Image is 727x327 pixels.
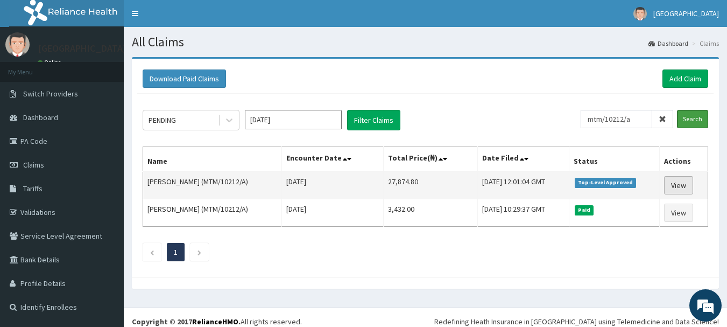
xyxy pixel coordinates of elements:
[23,184,43,193] span: Tariffs
[245,110,342,129] input: Select Month and Year
[62,96,149,205] span: We're online!
[569,147,660,172] th: Status
[177,5,202,31] div: Minimize live chat window
[575,178,637,187] span: Top-Level Approved
[143,69,226,88] button: Download Paid Claims
[689,39,719,48] li: Claims
[662,69,708,88] a: Add Claim
[664,204,693,222] a: View
[653,9,719,18] span: [GEOGRAPHIC_DATA]
[23,113,58,122] span: Dashboard
[132,317,241,326] strong: Copyright © 2017 .
[383,147,478,172] th: Total Price(₦)
[478,171,569,199] td: [DATE] 12:01:04 GMT
[677,110,708,128] input: Search
[664,176,693,194] a: View
[281,147,383,172] th: Encounter Date
[143,199,282,227] td: [PERSON_NAME] (MTM/10212/A)
[192,317,238,326] a: RelianceHMO
[143,171,282,199] td: [PERSON_NAME] (MTM/10212/A)
[38,44,126,53] p: [GEOGRAPHIC_DATA]
[20,54,44,81] img: d_794563401_company_1708531726252_794563401
[581,110,652,128] input: Search by HMO ID
[383,171,478,199] td: 27,874.80
[434,316,719,327] div: Redefining Heath Insurance in [GEOGRAPHIC_DATA] using Telemedicine and Data Science!
[197,247,202,257] a: Next page
[23,160,44,170] span: Claims
[143,147,282,172] th: Name
[56,60,181,74] div: Chat with us now
[478,147,569,172] th: Date Filed
[648,39,688,48] a: Dashboard
[38,59,63,66] a: Online
[478,199,569,227] td: [DATE] 10:29:37 GMT
[174,247,178,257] a: Page 1 is your current page
[149,115,176,126] div: PENDING
[5,32,30,57] img: User Image
[281,171,383,199] td: [DATE]
[383,199,478,227] td: 3,432.00
[132,35,719,49] h1: All Claims
[23,89,78,99] span: Switch Providers
[347,110,400,130] button: Filter Claims
[5,215,205,253] textarea: Type your message and hit 'Enter'
[150,247,154,257] a: Previous page
[660,147,708,172] th: Actions
[633,7,647,20] img: User Image
[575,205,594,215] span: Paid
[281,199,383,227] td: [DATE]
